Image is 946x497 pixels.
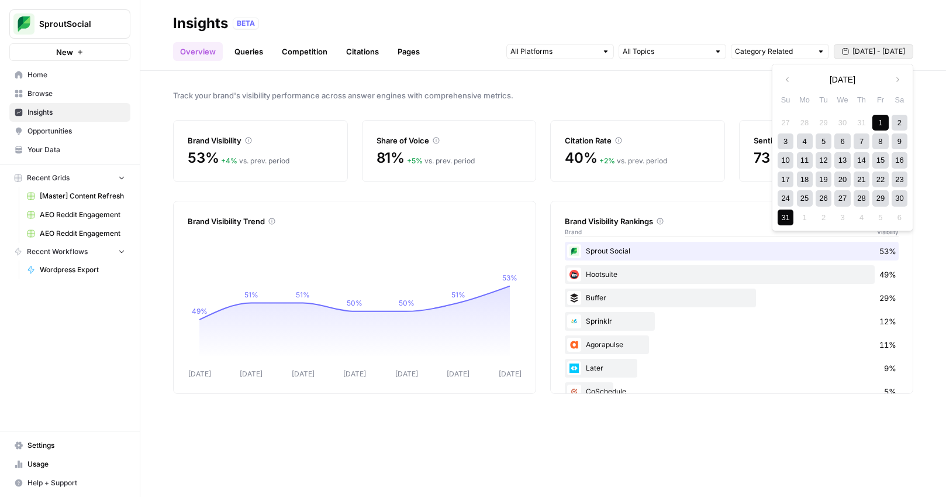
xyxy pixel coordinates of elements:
div: Choose Wednesday, August 6th, 2025 [834,133,850,149]
div: Choose Monday, August 25th, 2025 [797,190,813,206]
div: Sentiment Score [754,135,899,146]
tspan: 53% [502,273,517,282]
img: bdk5hmq51hybguk6nfnb00w3ohyf [567,338,581,352]
div: vs. prev. period [407,156,475,166]
span: [DATE] [830,74,855,85]
div: Choose Tuesday, August 12th, 2025 [816,152,831,168]
div: Citation Rate [565,135,710,146]
div: Not available Wednesday, July 30th, 2025 [834,115,850,131]
span: + 2 % [599,156,615,165]
span: 5% [884,386,896,397]
img: cshlsokdl6dyfr8bsio1eab8vmxt [567,291,581,305]
div: Choose Wednesday, August 27th, 2025 [834,190,850,206]
tspan: 50% [347,299,362,307]
div: Not available Thursday, July 31st, 2025 [854,115,869,131]
div: Choose Monday, August 11th, 2025 [797,152,813,168]
img: zlht7lzhnpn8aylkit0kc9fgx7uw [567,385,581,399]
a: Competition [275,42,334,61]
tspan: [DATE] [499,369,522,378]
tspan: [DATE] [447,369,469,378]
tspan: [DATE] [343,369,366,378]
tspan: 51% [296,290,310,299]
span: Recent Workflows [27,246,88,257]
button: Recent Workflows [9,243,130,261]
div: Fr [872,92,888,108]
a: Your Data [9,140,130,159]
button: [DATE] - [DATE] [834,44,913,59]
div: Later [565,359,899,378]
div: Mo [797,92,813,108]
a: AEO Reddit Engagement [22,224,130,243]
tspan: [DATE] [292,369,315,378]
a: Citations [339,42,386,61]
div: Insights [173,14,228,33]
span: 53% [879,245,896,257]
div: Choose Tuesday, August 26th, 2025 [816,190,831,206]
input: Category Related [735,46,812,57]
a: Usage [9,455,130,474]
span: Insights [27,107,125,118]
span: + 5 % [407,156,423,165]
div: Hootsuite [565,265,899,284]
span: Browse [27,88,125,99]
tspan: [DATE] [188,369,211,378]
div: Not available Tuesday, July 29th, 2025 [816,115,831,131]
a: Insights [9,103,130,122]
a: Settings [9,436,130,455]
a: Browse [9,84,130,103]
span: Home [27,70,125,80]
img: zt6ofbgs4xs9urgdfg341wdjmvrt [567,314,581,328]
div: Brand Visibility [188,135,333,146]
div: Choose Thursday, August 21st, 2025 [854,172,869,187]
span: New [56,46,73,58]
div: Th [854,92,869,108]
a: Queries [227,42,270,61]
a: [Master] Content Refresh [22,187,130,205]
div: Choose Tuesday, August 19th, 2025 [816,172,831,187]
span: [Master] Content Refresh [40,191,125,201]
div: Choose Sunday, August 24th, 2025 [778,190,793,206]
button: Help + Support [9,474,130,492]
div: Buffer [565,289,899,307]
span: Visibility [877,227,899,236]
div: Choose Sunday, August 3rd, 2025 [778,133,793,149]
span: Usage [27,459,125,469]
div: Choose Saturday, August 16th, 2025 [892,152,907,168]
img: d3o86dh9e5t52ugdlebkfaguyzqk [567,268,581,282]
div: Choose Saturday, August 9th, 2025 [892,133,907,149]
span: 11% [879,339,896,351]
tspan: [DATE] [240,369,263,378]
div: Sprinklr [565,312,899,331]
div: Choose Friday, August 8th, 2025 [872,133,888,149]
span: 12% [879,316,896,327]
div: Not available Monday, July 28th, 2025 [797,115,813,131]
div: [DATE] - [DATE] [772,64,913,231]
div: Not available Monday, September 1st, 2025 [797,210,813,225]
div: Choose Saturday, August 23rd, 2025 [892,172,907,187]
div: Choose Thursday, August 7th, 2025 [854,133,869,149]
div: BETA [233,18,259,29]
span: SproutSocial [39,18,110,30]
div: Su [778,92,793,108]
a: Opportunities [9,122,130,140]
span: 73 [754,149,771,167]
div: Not available Saturday, September 6th, 2025 [892,210,907,225]
div: Choose Friday, August 22nd, 2025 [872,172,888,187]
span: 29% [879,292,896,304]
a: Pages [391,42,427,61]
span: + 4 % [221,156,237,165]
span: Your Data [27,145,125,155]
span: 40% [565,149,597,167]
div: Not available Sunday, July 27th, 2025 [778,115,793,131]
div: Choose Friday, August 15th, 2025 [872,152,888,168]
div: Not available Tuesday, September 2nd, 2025 [816,210,831,225]
a: Wordpress Export [22,261,130,279]
div: Choose Friday, August 29th, 2025 [872,190,888,206]
div: Choose Wednesday, August 13th, 2025 [834,152,850,168]
span: Recent Grids [27,173,70,183]
tspan: [DATE] [395,369,418,378]
img: SproutSocial Logo [13,13,34,35]
input: All Platforms [510,46,597,57]
div: Not available Thursday, September 4th, 2025 [854,210,869,225]
button: Recent Grids [9,169,130,187]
